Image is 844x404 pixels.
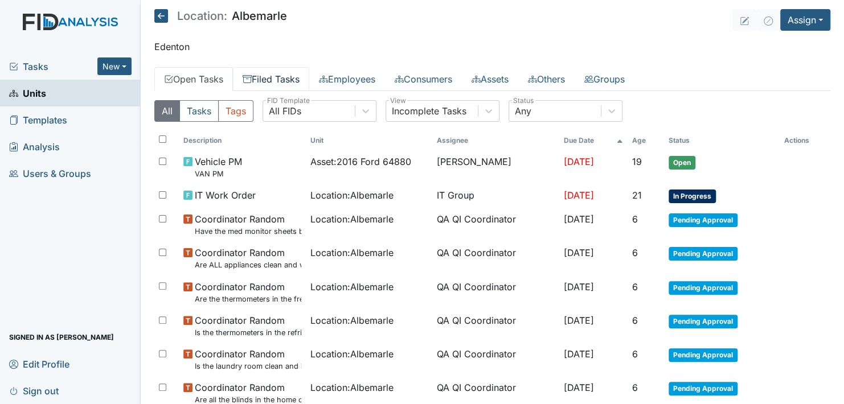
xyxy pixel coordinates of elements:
th: Assignee [432,131,559,150]
small: VAN PM [195,168,242,179]
th: Toggle SortBy [559,131,628,150]
th: Toggle SortBy [179,131,306,150]
small: Have the med monitor sheets been filled out? [195,226,301,237]
span: Pending Approval [669,382,738,395]
span: Location : Albemarle [310,347,394,361]
a: Filed Tasks [233,67,309,91]
span: Location : Albemarle [310,212,394,226]
span: Users & Groups [9,164,91,182]
span: Coordinator Random Are the thermometers in the freezer reading between 0 degrees and 10 degrees? [195,280,301,304]
span: Signed in as [PERSON_NAME] [9,328,114,346]
p: Edenton [154,40,830,53]
small: Are the thermometers in the freezer reading between 0 degrees and 10 degrees? [195,294,301,304]
a: Employees [309,67,385,91]
a: Assets [462,67,518,91]
span: Pending Approval [669,348,738,362]
button: All [154,100,180,122]
button: Tags [218,100,253,122]
span: 6 [632,281,638,292]
span: Location : Albemarle [310,314,394,327]
span: Units [9,84,46,102]
span: [DATE] [564,213,594,225]
div: Incomplete Tasks [392,104,466,118]
span: Coordinator Random Is the thermometers in the refrigerator reading between 34 degrees and 40 degr... [195,314,301,338]
span: Templates [9,111,67,129]
span: Location : Albemarle [310,280,394,294]
div: Any [515,104,531,118]
span: 6 [632,348,638,360]
button: New [97,57,132,75]
span: Coordinator Random Is the laundry room clean and in good repair? [195,347,301,372]
td: QA QI Coordinator [432,309,559,343]
small: Are ALL appliances clean and working properly? [195,259,301,270]
span: Asset : 2016 Ford 64880 [310,155,411,168]
span: Pending Approval [669,315,738,328]
span: 21 [632,189,642,201]
span: IT Work Order [195,188,256,202]
td: QA QI Coordinator [432,208,559,241]
span: 6 [632,382,638,393]
td: QA QI Coordinator [432,241,559,275]
span: Coordinator Random Have the med monitor sheets been filled out? [195,212,301,237]
a: Tasks [9,60,97,73]
span: Location : Albemarle [310,188,394,202]
span: [DATE] [564,247,594,258]
td: IT Group [432,184,559,208]
a: Open Tasks [154,67,233,91]
th: Toggle SortBy [306,131,433,150]
span: Edit Profile [9,355,69,373]
span: 6 [632,247,638,258]
h5: Albemarle [154,9,287,23]
span: Location : Albemarle [310,381,394,394]
input: Toggle All Rows Selected [159,135,166,143]
span: 6 [632,213,638,225]
th: Toggle SortBy [664,131,780,150]
span: 6 [632,315,638,326]
span: [DATE] [564,281,594,292]
a: Consumers [385,67,462,91]
span: Pending Approval [669,247,738,261]
span: [DATE] [564,156,594,167]
span: In Progress [669,189,716,203]
span: Location: [177,10,227,22]
span: [DATE] [564,382,594,393]
span: [DATE] [564,348,594,360]
span: [DATE] [564,189,594,201]
span: Sign out [9,382,59,399]
button: Tasks [179,100,219,122]
span: Vehicle PM VAN PM [195,155,242,179]
span: [DATE] [564,315,594,326]
button: Assign [780,9,830,31]
span: Pending Approval [669,213,738,227]
a: Groups [575,67,634,91]
td: QA QI Coordinator [432,343,559,376]
td: [PERSON_NAME] [432,150,559,184]
div: Type filter [154,100,253,122]
span: 19 [632,156,642,167]
td: QA QI Coordinator [432,275,559,309]
th: Actions [780,131,830,150]
small: Is the thermometers in the refrigerator reading between 34 degrees and 40 degrees? [195,327,301,338]
th: Toggle SortBy [628,131,664,150]
small: Is the laundry room clean and in good repair? [195,361,301,372]
span: Open [669,156,695,170]
a: Others [518,67,575,91]
span: Pending Approval [669,281,738,295]
span: Coordinator Random Are ALL appliances clean and working properly? [195,246,301,270]
span: Location : Albemarle [310,246,394,259]
div: All FIDs [269,104,301,118]
span: Analysis [9,138,60,155]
